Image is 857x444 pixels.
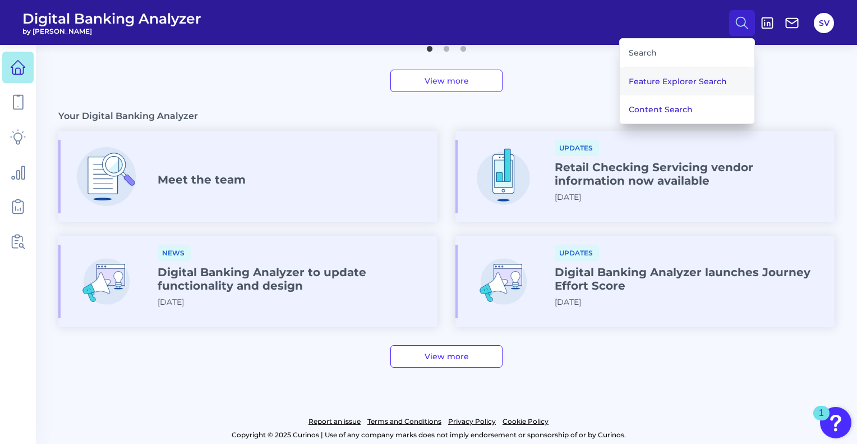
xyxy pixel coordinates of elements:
[467,245,540,318] img: UI_Updates_-_New.png
[70,245,143,318] img: UI_Updates_-_New.png
[58,110,198,122] h3: Your Digital Banking Analyzer
[620,95,754,123] button: Content Search
[158,173,246,186] h4: Meet the team
[158,266,428,292] h4: Digital Banking Analyzer to update functionality and design
[503,415,549,428] a: Cookie Policy
[820,407,851,438] button: Open Resource Center, 1 new notification
[308,415,361,428] a: Report an issue
[555,161,826,187] h4: Retail Checking Servicing vendor information now available
[458,40,469,52] button: 3
[624,39,750,67] div: Search
[424,40,435,52] button: 1
[158,245,191,261] span: News
[620,67,754,95] button: Feature Explorer Search
[441,40,452,52] button: 2
[555,142,599,153] a: Updates
[555,266,826,292] h4: Digital Banking Analyzer launches Journey Effort Score
[158,247,191,258] a: News
[22,27,201,35] span: by [PERSON_NAME]
[555,245,599,261] span: Updates
[367,415,441,428] a: Terms and Conditions
[158,297,184,307] span: [DATE]
[555,297,581,307] span: [DATE]
[70,140,143,213] img: Deep_Dive.png
[55,428,802,442] p: Copyright © 2025 Curinos | Use of any company marks does not imply endorsement or sponsorship of ...
[467,140,540,213] img: Streamline_Mobile_-_New.png
[814,13,834,33] button: SV
[555,140,599,156] span: Updates
[555,247,599,258] a: Updates
[22,10,201,27] span: Digital Banking Analyzer
[555,192,581,202] span: [DATE]
[448,415,496,428] a: Privacy Policy
[390,70,503,92] a: View more
[390,345,503,368] a: View more
[819,413,824,428] div: 1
